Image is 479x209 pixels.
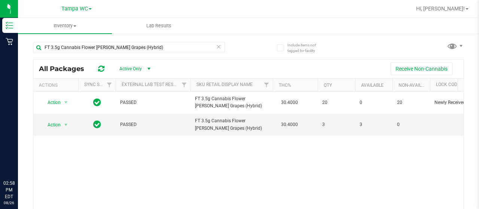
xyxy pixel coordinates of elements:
[3,180,15,200] p: 02:58 PM EDT
[195,117,268,132] span: FT 3.5g Cannabis Flower [PERSON_NAME] Grapes (Hybrid)
[122,82,180,87] a: External Lab Test Result
[136,22,181,29] span: Lab Results
[33,42,225,53] input: Search Package ID, Item Name, SKU, Lot or Part Number...
[61,97,71,108] span: select
[178,79,190,91] a: Filter
[93,119,101,130] span: In Sync
[397,99,425,106] span: 20
[287,42,325,53] span: Include items not tagged for facility
[397,121,425,128] span: 0
[361,83,384,88] a: Available
[112,18,206,34] a: Lab Results
[39,83,75,88] div: Actions
[7,149,30,172] iframe: Resource center
[279,83,291,88] a: THC%
[103,79,116,91] a: Filter
[324,83,332,88] a: Qty
[39,65,92,73] span: All Packages
[18,22,112,29] span: Inventory
[216,42,221,52] span: Clear
[3,200,15,206] p: 08/26
[6,38,13,45] inline-svg: Retail
[195,95,268,110] span: FT 3.5g Cannabis Flower [PERSON_NAME] Grapes (Hybrid)
[120,99,186,106] span: PASSED
[93,97,101,108] span: In Sync
[277,119,302,130] span: 30.4000
[322,121,351,128] span: 3
[61,6,88,12] span: Tampa WC
[399,83,432,88] a: Non-Available
[360,99,388,106] span: 0
[84,82,113,87] a: Sync Status
[436,82,460,87] a: Lock Code
[260,79,273,91] a: Filter
[416,6,465,12] span: Hi, [PERSON_NAME]!
[360,121,388,128] span: 3
[391,62,452,75] button: Receive Non-Cannabis
[61,120,71,130] span: select
[18,18,112,34] a: Inventory
[277,97,302,108] span: 30.4000
[322,99,351,106] span: 20
[41,97,61,108] span: Action
[196,82,253,87] a: Sku Retail Display Name
[120,121,186,128] span: PASSED
[41,120,61,130] span: Action
[6,22,13,29] inline-svg: Inventory
[22,148,31,157] iframe: Resource center unread badge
